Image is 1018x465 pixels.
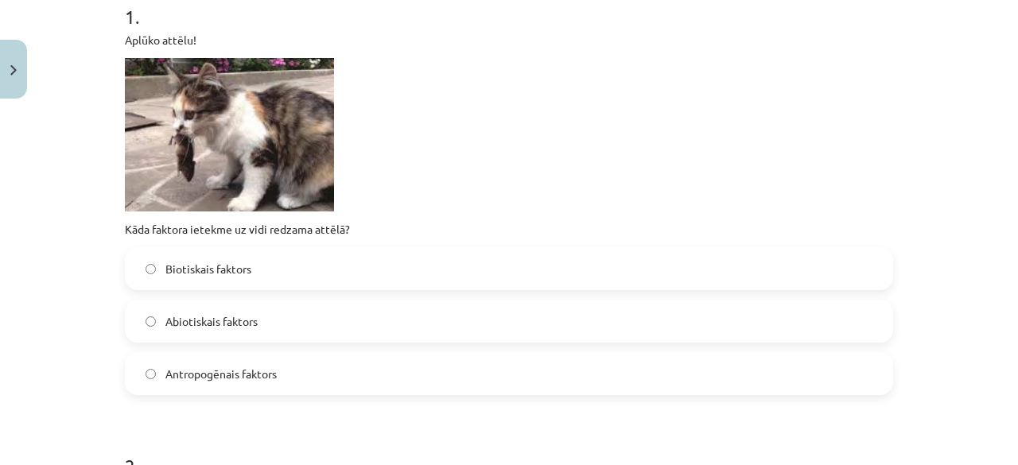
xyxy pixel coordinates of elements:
input: Abiotiskais faktors [146,316,156,327]
img: icon-close-lesson-0947bae3869378f0d4975bcd49f059093ad1ed9edebbc8119c70593378902aed.svg [10,65,17,76]
input: Antropogēnais faktors [146,369,156,379]
p: Kāda faktora ietekme uz vidi redzama attēlā? [125,221,893,238]
span: Abiotiskais faktors [165,313,258,330]
span: Antropogēnais faktors [165,366,277,382]
input: Biotiskais faktors [146,264,156,274]
span: Biotiskais faktors [165,261,251,277]
img: AD_4nXdI-hJZPJTBx--LFTghgoIS9FGb4GRs9phv64JGYdnd9D6nWJTtfbnnfvnE6JRP6MgInlCX-CI4tkzFv-g2lJXJ_hr3H... [125,58,334,211]
p: Aplūko attēlu! [125,32,893,48]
